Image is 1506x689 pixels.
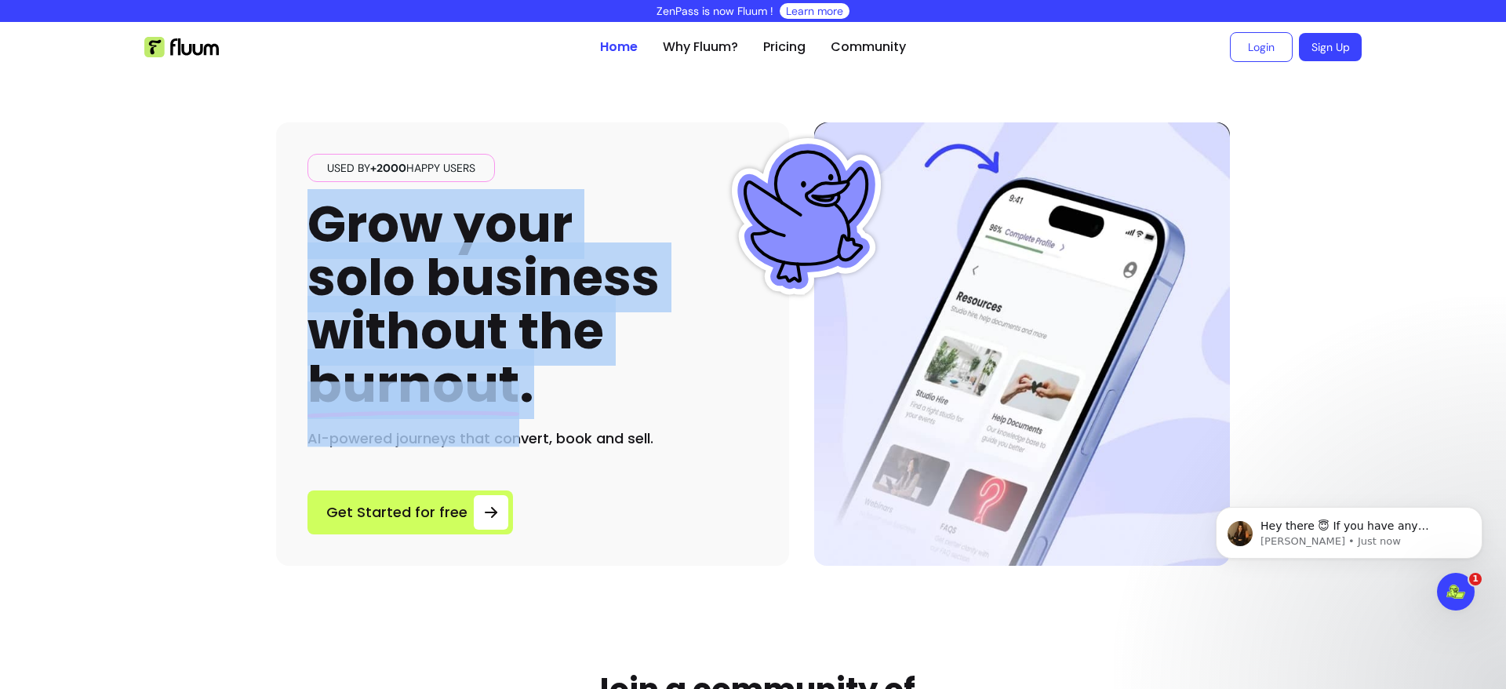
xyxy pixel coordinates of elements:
[307,490,513,534] a: Get Started for free
[321,160,482,176] span: Used by happy users
[1437,573,1475,611] iframe: Intercom live chat
[600,38,638,57] a: Home
[663,38,738,57] a: Why Fluum?
[1230,32,1293,62] a: Login
[307,198,660,412] h1: Grow your solo business without the .
[326,501,467,523] span: Get Started for free
[307,428,758,450] h2: AI-powered journeys that convert, book and sell.
[1192,474,1506,647] iframe: Intercom notifications message
[307,349,519,419] span: burnout
[1299,33,1362,61] a: Sign Up
[814,122,1230,566] img: Hero
[370,161,406,175] span: +2000
[831,38,906,57] a: Community
[763,38,806,57] a: Pricing
[657,3,773,19] p: ZenPass is now Fluum !
[144,37,219,57] img: Fluum Logo
[1469,573,1482,585] span: 1
[786,3,843,19] a: Learn more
